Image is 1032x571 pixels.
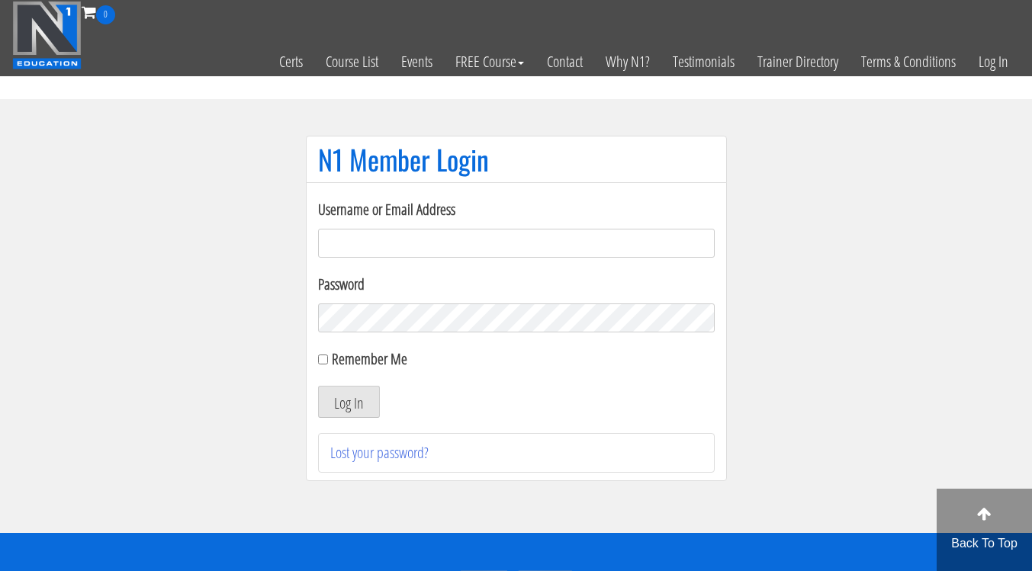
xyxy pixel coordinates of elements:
button: Log In [318,386,380,418]
img: n1-education [12,1,82,69]
label: Remember Me [332,348,407,369]
a: Events [390,24,444,99]
a: Certs [268,24,314,99]
label: Username or Email Address [318,198,715,221]
a: Trainer Directory [746,24,850,99]
a: Log In [967,24,1020,99]
a: Testimonials [661,24,746,99]
a: FREE Course [444,24,535,99]
a: Contact [535,24,594,99]
a: 0 [82,2,115,22]
span: 0 [96,5,115,24]
a: Course List [314,24,390,99]
a: Lost your password? [330,442,429,463]
label: Password [318,273,715,296]
h1: N1 Member Login [318,144,715,175]
a: Terms & Conditions [850,24,967,99]
a: Why N1? [594,24,661,99]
